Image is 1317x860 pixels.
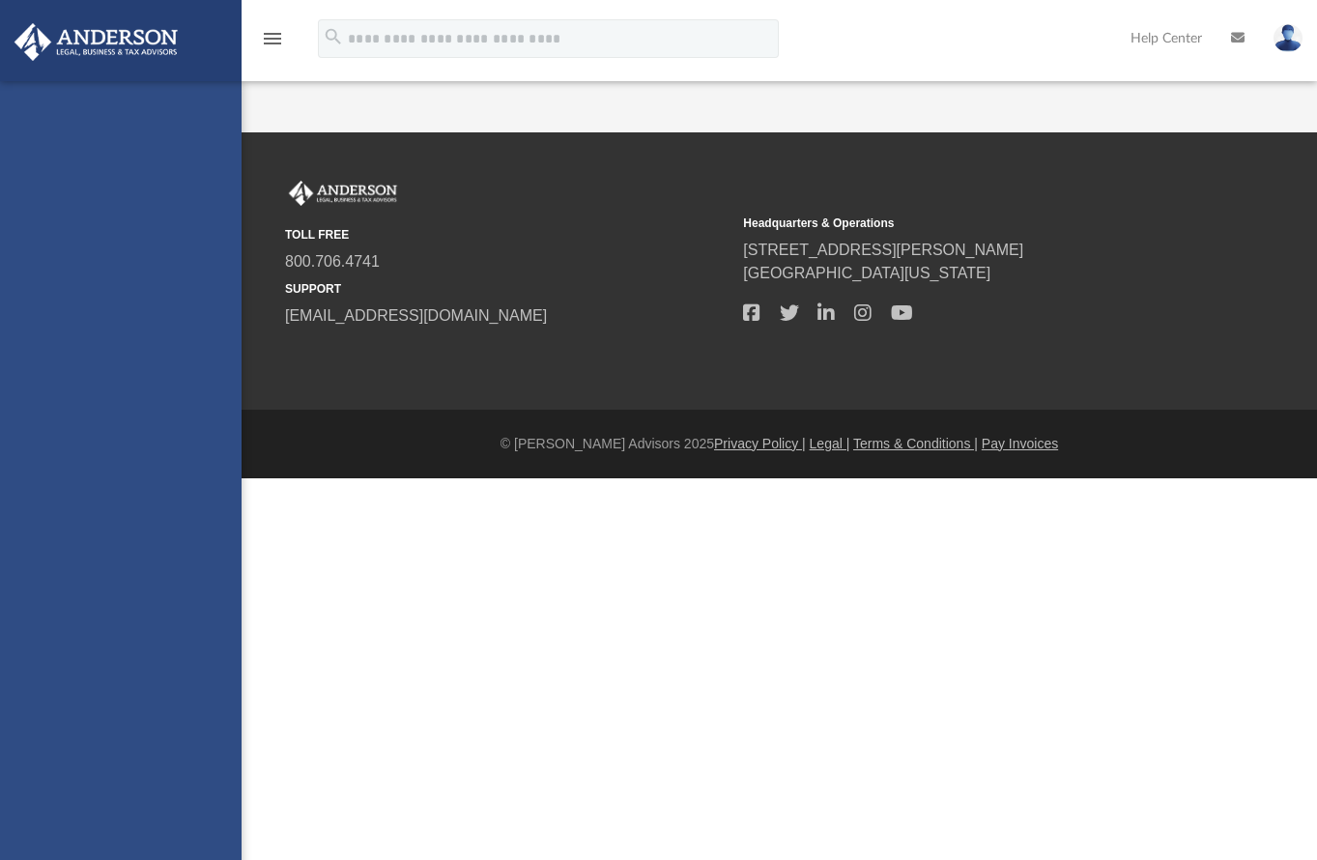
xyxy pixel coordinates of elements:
a: [STREET_ADDRESS][PERSON_NAME] [743,242,1023,258]
div: © [PERSON_NAME] Advisors 2025 [242,434,1317,454]
a: menu [261,37,284,50]
a: Terms & Conditions | [853,436,978,451]
a: Privacy Policy | [714,436,806,451]
small: TOLL FREE [285,226,730,244]
a: 800.706.4741 [285,253,380,270]
small: SUPPORT [285,280,730,298]
img: Anderson Advisors Platinum Portal [285,181,401,206]
a: [EMAIL_ADDRESS][DOMAIN_NAME] [285,307,547,324]
img: Anderson Advisors Platinum Portal [9,23,184,61]
i: search [323,26,344,47]
a: Pay Invoices [982,436,1058,451]
img: User Pic [1274,24,1303,52]
a: [GEOGRAPHIC_DATA][US_STATE] [743,265,990,281]
a: Legal | [810,436,850,451]
small: Headquarters & Operations [743,215,1188,232]
i: menu [261,27,284,50]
